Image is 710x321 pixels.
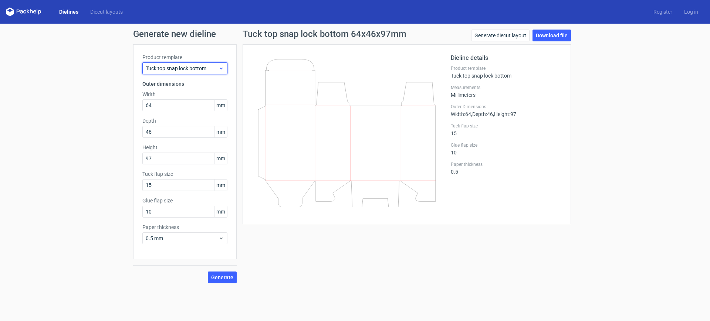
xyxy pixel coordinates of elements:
[214,153,227,164] span: mm
[451,85,562,98] div: Millimeters
[211,275,233,280] span: Generate
[146,65,219,72] span: Tuck top snap lock bottom
[451,65,562,79] div: Tuck top snap lock bottom
[451,123,562,129] label: Tuck flap size
[142,117,227,124] label: Depth
[142,54,227,61] label: Product template
[648,8,678,16] a: Register
[142,197,227,204] label: Glue flap size
[493,111,516,117] span: , Height : 97
[532,30,571,41] a: Download file
[214,180,227,191] span: mm
[678,8,704,16] a: Log in
[451,161,562,167] label: Paper thickness
[451,104,562,110] label: Outer Dimensions
[451,123,562,136] div: 15
[142,91,227,98] label: Width
[208,272,237,283] button: Generate
[133,30,577,38] h1: Generate new dieline
[84,8,129,16] a: Diecut layouts
[142,223,227,231] label: Paper thickness
[142,170,227,178] label: Tuck flap size
[451,85,562,91] label: Measurements
[451,142,562,156] div: 10
[451,65,562,71] label: Product template
[243,30,406,38] h1: Tuck top snap lock bottom 64x46x97mm
[451,161,562,175] div: 0.5
[142,80,227,88] h3: Outer dimensions
[214,206,227,217] span: mm
[214,100,227,111] span: mm
[451,111,471,117] span: Width : 64
[142,144,227,151] label: Height
[214,126,227,137] span: mm
[471,30,530,41] a: Generate diecut layout
[451,142,562,148] label: Glue flap size
[53,8,84,16] a: Dielines
[146,235,219,242] span: 0.5 mm
[451,54,562,62] h2: Dieline details
[471,111,493,117] span: , Depth : 46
